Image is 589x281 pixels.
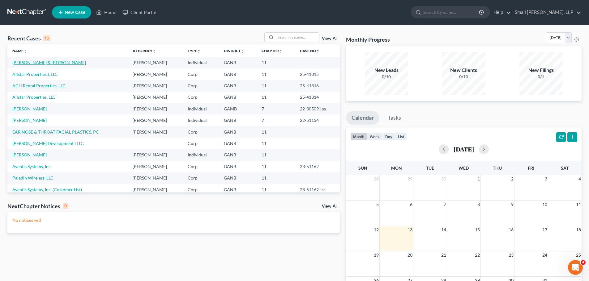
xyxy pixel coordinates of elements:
[528,165,534,171] span: Fri
[183,103,219,114] td: Individual
[510,175,514,183] span: 2
[128,80,183,91] td: [PERSON_NAME]
[346,36,390,43] h3: Monthly Progress
[365,67,408,74] div: New Leads
[128,114,183,126] td: [PERSON_NAME]
[219,92,257,103] td: GANB
[12,60,86,65] a: [PERSON_NAME] & [PERSON_NAME]
[133,48,156,53] a: Attorneyunfold_more
[65,10,85,15] span: New Case
[257,80,295,91] td: 11
[519,74,563,80] div: 0/1
[128,172,183,184] td: [PERSON_NAME]
[128,126,183,138] td: [PERSON_NAME]
[183,138,219,149] td: Corp
[441,175,447,183] span: 30
[395,132,407,141] button: list
[12,175,53,180] a: Paladin Wireless, LLC
[219,80,257,91] td: GANB
[508,251,514,259] span: 23
[224,48,244,53] a: Districtunfold_more
[423,6,480,18] input: Search by name...
[373,226,379,233] span: 12
[575,226,582,233] span: 18
[441,251,447,259] span: 21
[257,92,295,103] td: 11
[295,161,340,172] td: 23-51162
[12,129,99,134] a: EAR NOSE & THROAT FACIAL PLASTICS, PC
[43,35,50,41] div: 15
[382,111,407,125] a: Tasks
[477,201,480,208] span: 8
[188,48,201,53] a: Typeunfold_more
[407,175,413,183] span: 29
[367,132,382,141] button: week
[295,184,340,195] td: 23-51162-lrc
[542,201,548,208] span: 10
[407,226,413,233] span: 13
[257,138,295,149] td: 11
[542,251,548,259] span: 24
[358,165,367,171] span: Sun
[295,114,340,126] td: 22-51154
[128,184,183,195] td: [PERSON_NAME]
[442,74,485,80] div: 0/10
[12,83,66,88] a: ACH Rental Properties, LLC
[183,172,219,184] td: Corp
[7,35,50,42] div: Recent Cases
[262,48,283,53] a: Chapterunfold_more
[219,57,257,68] td: GANB
[426,165,434,171] span: Tue
[459,165,469,171] span: Wed
[183,184,219,195] td: Corp
[12,106,47,111] a: [PERSON_NAME]
[257,161,295,172] td: 11
[391,165,402,171] span: Mon
[407,251,413,259] span: 20
[128,68,183,80] td: [PERSON_NAME]
[442,67,485,74] div: New Clients
[257,172,295,184] td: 11
[295,68,340,80] td: 25-41315
[183,57,219,68] td: Individual
[346,111,379,125] a: Calendar
[276,33,319,42] input: Search by name...
[183,68,219,80] td: Corp
[373,175,379,183] span: 28
[519,67,563,74] div: New Filings
[257,103,295,114] td: 7
[119,7,160,18] a: Client Portal
[152,49,156,53] i: unfold_more
[183,80,219,91] td: Corp
[257,114,295,126] td: 7
[12,141,84,146] a: [PERSON_NAME] Development I LLC
[197,49,201,53] i: unfold_more
[128,103,183,114] td: [PERSON_NAME]
[279,49,283,53] i: unfold_more
[322,36,337,41] a: View All
[128,92,183,103] td: [PERSON_NAME]
[12,152,47,157] a: [PERSON_NAME]
[382,132,395,141] button: day
[219,114,257,126] td: GANB
[350,132,367,141] button: month
[295,92,340,103] td: 25-41314
[219,161,257,172] td: GANB
[454,146,474,152] h2: [DATE]
[183,92,219,103] td: Corp
[219,138,257,149] td: GANB
[12,187,82,192] a: Aventis Systems, Inc. (Customer List)
[183,126,219,138] td: Corp
[12,118,47,123] a: [PERSON_NAME]
[241,49,244,53] i: unfold_more
[443,201,447,208] span: 7
[12,217,335,223] p: No notices yet!
[575,201,582,208] span: 11
[474,251,480,259] span: 22
[219,126,257,138] td: GANB
[257,184,295,195] td: 11
[183,149,219,161] td: Individual
[128,161,183,172] td: [PERSON_NAME]
[183,161,219,172] td: Corp
[295,103,340,114] td: 22-30509-jps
